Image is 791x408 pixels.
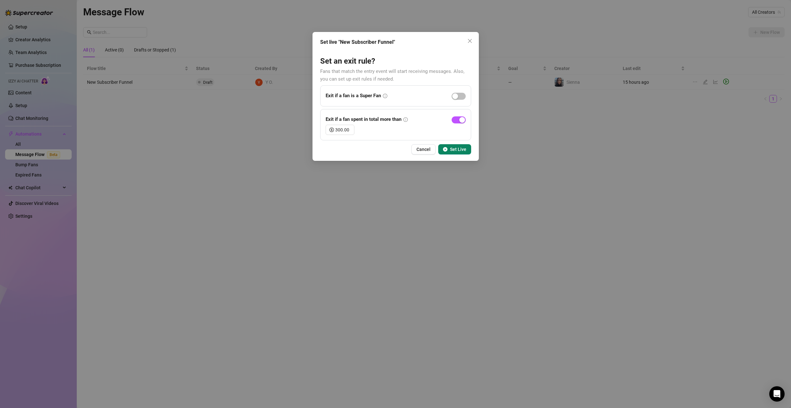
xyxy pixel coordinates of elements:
span: Fans that match the entry event will start receiving messages. Also, you can set up exit rules if... [320,68,464,82]
span: info-circle [383,94,387,98]
h3: Set an exit rule? [320,56,471,67]
div: Set live "New Subscriber Funnel" [320,38,471,46]
span: play-circle [443,147,447,152]
div: Open Intercom Messenger [769,386,785,402]
span: Set Live [450,147,466,152]
span: close [467,38,472,43]
span: info-circle [403,117,408,122]
span: Close [465,38,475,43]
button: Cancel [411,144,436,154]
button: Close [465,36,475,46]
span: Cancel [416,147,431,152]
button: Set Live [438,144,471,154]
strong: Exit if a fan spent in total more than [326,116,401,122]
strong: Exit if a fan is a Super Fan [326,93,381,98]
